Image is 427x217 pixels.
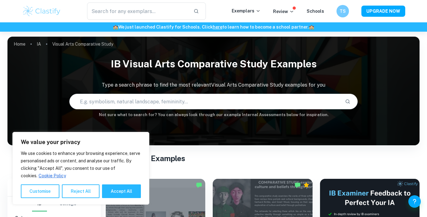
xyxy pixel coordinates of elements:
p: We value your privacy [21,138,141,146]
p: We use cookies to enhance your browsing experience, serve personalised ads or content, and analys... [21,150,141,179]
div: Premium [303,182,309,188]
p: Visual Arts Comparative Study [52,41,113,47]
h6: Filter exemplars [7,179,101,196]
h1: IB Visual Arts Comparative Study examples [7,54,420,74]
button: UPGRADE NOW [361,6,405,17]
p: Exemplars [232,7,261,14]
h6: TS [339,8,346,15]
a: Home [14,40,26,48]
p: Type a search phrase to find the most relevant Visual Arts Comparative Study examples for you [7,81,420,89]
button: Accept All [102,184,141,198]
img: Marked [295,182,301,188]
a: here [213,25,222,29]
input: Search for any exemplars... [87,2,189,20]
button: Help and Feedback [408,195,421,208]
h6: We just launched Clastify for Schools. Click to learn how to become a school partner. [1,24,426,30]
h6: Not sure what to search for? You can always look through our example Internal Assessments below f... [7,112,420,118]
a: Schools [307,9,324,14]
h1: All Visual Arts Comparative Study Examples [28,153,399,164]
img: Clastify logo [22,5,62,17]
button: Customise [21,184,59,198]
a: Cookie Policy [38,173,66,179]
button: Search [342,96,353,107]
button: TS [336,5,349,17]
div: We value your privacy [12,132,149,205]
p: Review [273,8,294,15]
input: E.g. symbolism, natural landscape, femininity... [70,93,340,110]
span: 🏫 [113,25,118,29]
a: IA [37,40,41,48]
img: Marked [196,182,202,188]
button: Reject All [62,184,100,198]
span: 🏫 [309,25,314,29]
